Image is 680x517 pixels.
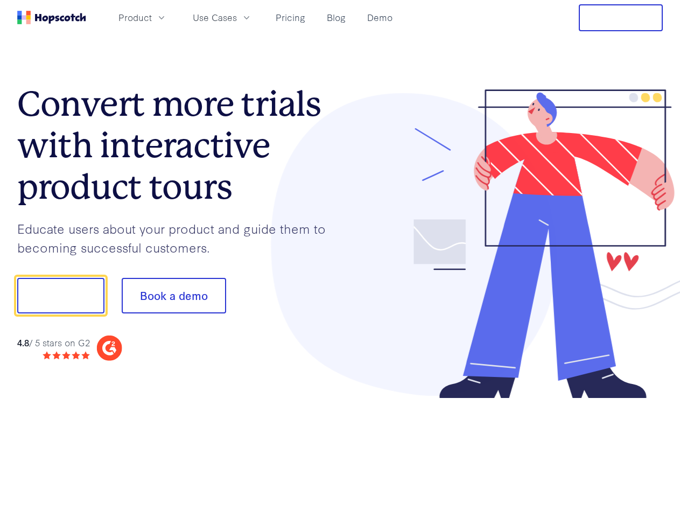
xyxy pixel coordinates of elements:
button: Free Trial [579,4,663,31]
p: Educate users about your product and guide them to becoming successful customers. [17,219,340,256]
button: Use Cases [186,9,258,26]
a: Pricing [271,9,310,26]
strong: 4.8 [17,336,29,348]
span: Product [118,11,152,24]
a: Home [17,11,86,24]
span: Use Cases [193,11,237,24]
a: Blog [323,9,350,26]
button: Show me! [17,278,104,313]
a: Demo [363,9,397,26]
div: / 5 stars on G2 [17,336,90,350]
button: Product [112,9,173,26]
h1: Convert more trials with interactive product tours [17,83,340,207]
button: Book a demo [122,278,226,313]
